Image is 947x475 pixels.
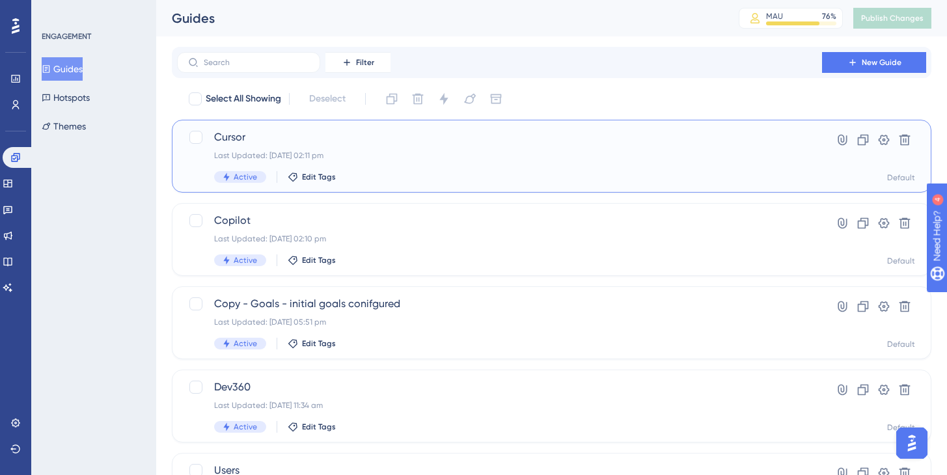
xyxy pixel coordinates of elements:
span: Dev360 [214,379,785,395]
iframe: UserGuiding AI Assistant Launcher [892,424,931,463]
div: MAU [766,11,783,21]
button: Hotspots [42,86,90,109]
span: Edit Tags [302,255,336,265]
span: Edit Tags [302,338,336,349]
span: Active [234,255,257,265]
div: 76 % [822,11,836,21]
span: Copy - Goals - initial goals conifgured [214,296,785,312]
span: Select All Showing [206,91,281,107]
button: Deselect [297,87,357,111]
button: Filter [325,52,391,73]
button: Themes [42,115,86,138]
button: Edit Tags [288,172,336,182]
span: Need Help? [31,3,81,19]
div: ENGAGEMENT [42,31,91,42]
button: Guides [42,57,83,81]
div: Default [887,339,915,349]
input: Search [204,58,309,67]
div: Last Updated: [DATE] 05:51 pm [214,317,785,327]
span: Deselect [309,91,346,107]
div: Default [887,256,915,266]
div: Default [887,172,915,183]
button: Publish Changes [853,8,931,29]
span: Edit Tags [302,172,336,182]
div: Default [887,422,915,433]
div: 4 [90,7,94,17]
button: New Guide [822,52,926,73]
span: Active [234,338,257,349]
span: New Guide [862,57,901,68]
div: Last Updated: [DATE] 11:34 am [214,400,785,411]
span: Copilot [214,213,785,228]
div: Guides [172,9,706,27]
span: Active [234,172,257,182]
span: Filter [356,57,374,68]
div: Last Updated: [DATE] 02:11 pm [214,150,785,161]
button: Edit Tags [288,422,336,432]
button: Edit Tags [288,255,336,265]
span: Cursor [214,129,785,145]
span: Publish Changes [861,13,924,23]
span: Active [234,422,257,432]
span: Edit Tags [302,422,336,432]
button: Edit Tags [288,338,336,349]
div: Last Updated: [DATE] 02:10 pm [214,234,785,244]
